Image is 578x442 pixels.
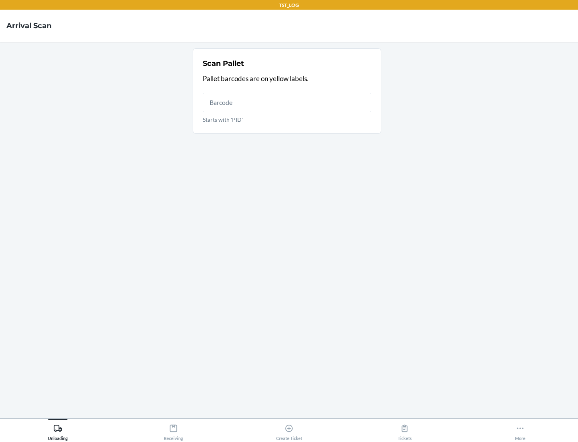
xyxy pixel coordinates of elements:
[515,421,525,441] div: More
[203,58,244,69] h2: Scan Pallet
[116,419,231,441] button: Receiving
[231,419,347,441] button: Create Ticket
[203,74,371,84] p: Pallet barcodes are on yellow labels.
[398,421,412,441] div: Tickets
[347,419,462,441] button: Tickets
[48,421,68,441] div: Unloading
[279,2,299,9] p: TST_LOG
[276,421,302,441] div: Create Ticket
[164,421,183,441] div: Receiving
[462,419,578,441] button: More
[203,115,371,124] p: Starts with 'PID'
[6,20,51,31] h4: Arrival Scan
[203,93,371,112] input: Starts with 'PID'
